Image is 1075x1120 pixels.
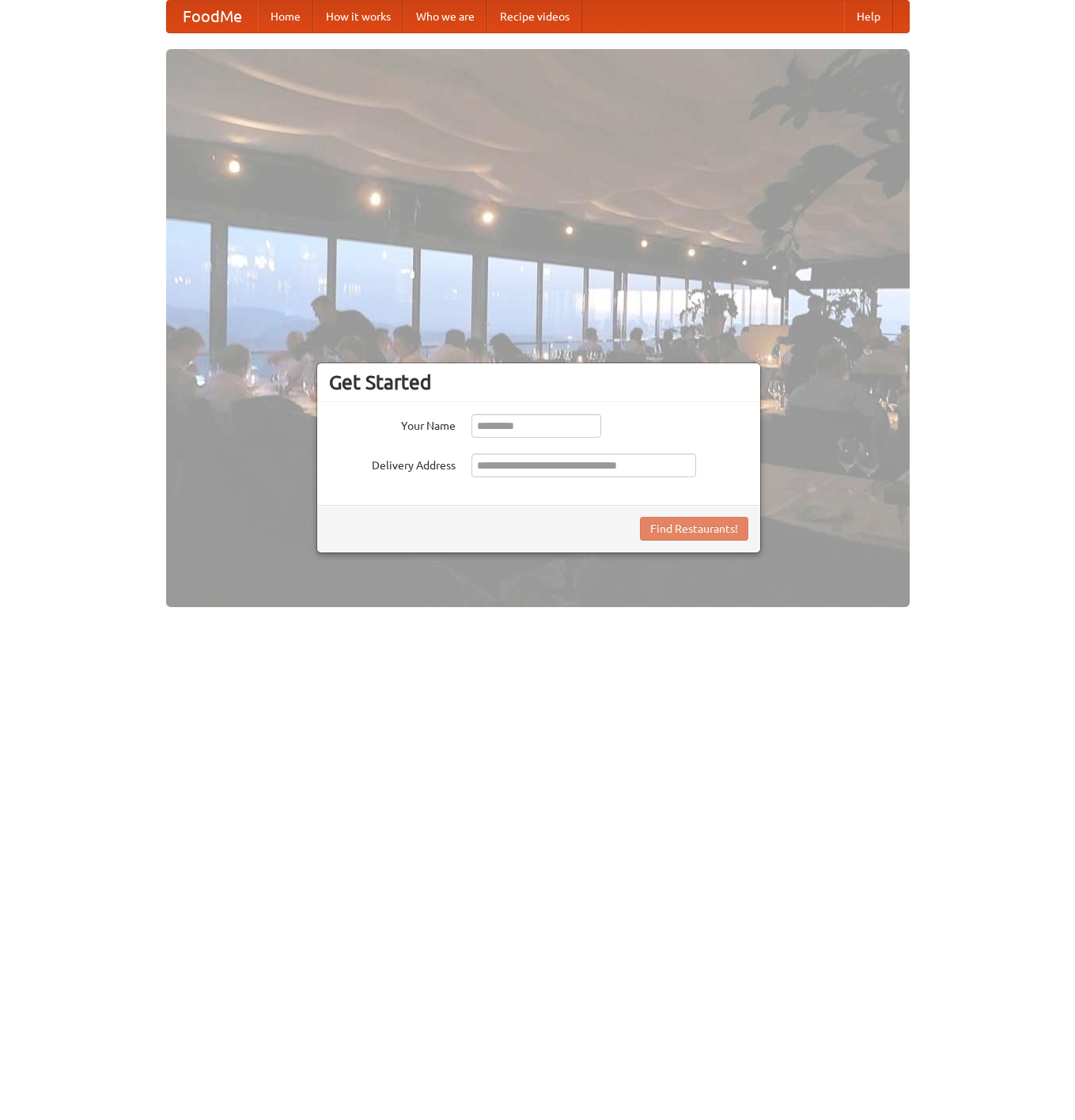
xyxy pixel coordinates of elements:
[313,1,403,32] a: How it works
[844,1,893,32] a: Help
[403,1,487,32] a: Who we are
[487,1,582,32] a: Recipe videos
[329,414,456,434] label: Your Name
[329,370,748,394] h3: Get Started
[167,1,258,32] a: FoodMe
[640,517,748,541] button: Find Restaurants!
[258,1,313,32] a: Home
[329,454,456,473] label: Delivery Address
